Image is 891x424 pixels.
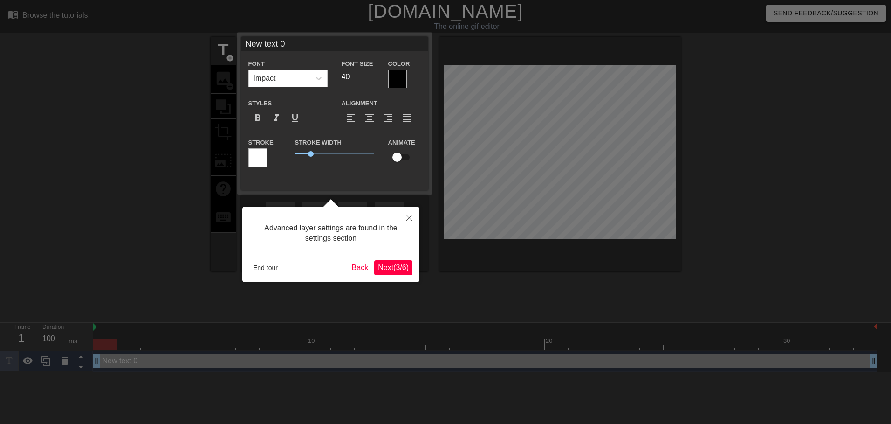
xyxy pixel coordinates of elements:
[399,207,419,228] button: Close
[249,214,412,253] div: Advanced layer settings are found in the settings section
[249,261,281,275] button: End tour
[374,260,412,275] button: Next
[378,264,409,271] span: Next ( 3 / 6 )
[348,260,372,275] button: Back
